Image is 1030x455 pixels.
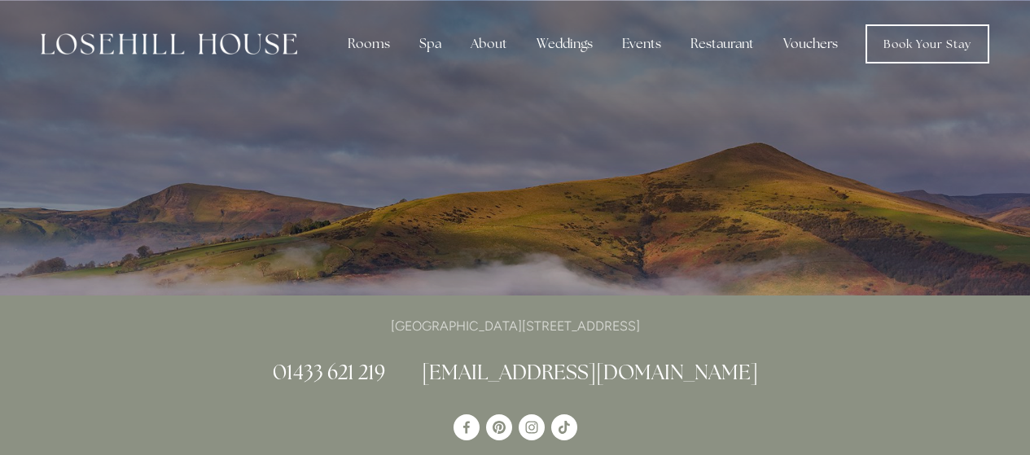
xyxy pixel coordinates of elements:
[486,414,512,440] a: Pinterest
[609,28,674,60] div: Events
[454,414,480,440] a: Losehill House Hotel & Spa
[519,414,545,440] a: Instagram
[524,28,606,60] div: Weddings
[458,28,520,60] div: About
[41,33,297,55] img: Losehill House
[273,359,385,385] a: 01433 621 219
[677,28,767,60] div: Restaurant
[866,24,989,63] a: Book Your Stay
[422,359,758,385] a: [EMAIL_ADDRESS][DOMAIN_NAME]
[126,315,905,337] p: [GEOGRAPHIC_DATA][STREET_ADDRESS]
[406,28,454,60] div: Spa
[335,28,403,60] div: Rooms
[551,414,577,440] a: TikTok
[770,28,851,60] a: Vouchers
